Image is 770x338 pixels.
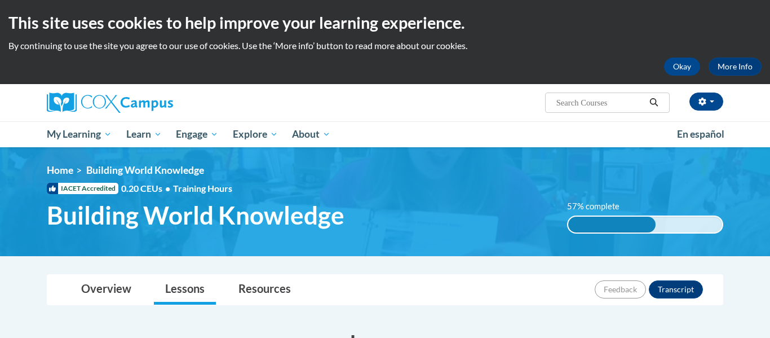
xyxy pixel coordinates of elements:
[70,275,143,305] a: Overview
[670,122,732,146] a: En español
[225,121,285,147] a: Explore
[47,183,118,194] span: IACET Accredited
[176,128,218,141] span: Engage
[649,280,703,299] button: Transcript
[233,128,278,141] span: Explore
[645,96,662,109] button: Search
[154,275,216,305] a: Lessons
[47,164,73,176] a: Home
[47,93,173,113] img: Cox Campus
[86,164,204,176] span: Building World Knowledge
[119,121,169,147] a: Learn
[8,11,762,34] h2: This site uses cookies to help improve your learning experience.
[165,183,170,194] span: •
[39,121,119,147] a: My Learning
[47,93,261,113] a: Cox Campus
[677,128,724,140] span: En español
[8,39,762,52] p: By continuing to use the site you agree to our use of cookies. Use the ‘More info’ button to read...
[173,183,232,194] span: Training Hours
[126,128,162,141] span: Learn
[47,128,112,141] span: My Learning
[47,200,344,230] span: Building World Knowledge
[30,121,740,147] div: Main menu
[227,275,302,305] a: Resources
[285,121,338,147] a: About
[169,121,225,147] a: Engage
[595,280,646,299] button: Feedback
[121,182,173,195] span: 0.20 CEUs
[664,58,700,76] button: Okay
[689,93,723,111] button: Account Settings
[555,96,645,109] input: Search Courses
[568,217,656,232] div: 57% complete
[292,128,330,141] span: About
[709,58,762,76] a: More Info
[567,200,632,213] label: 57% complete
